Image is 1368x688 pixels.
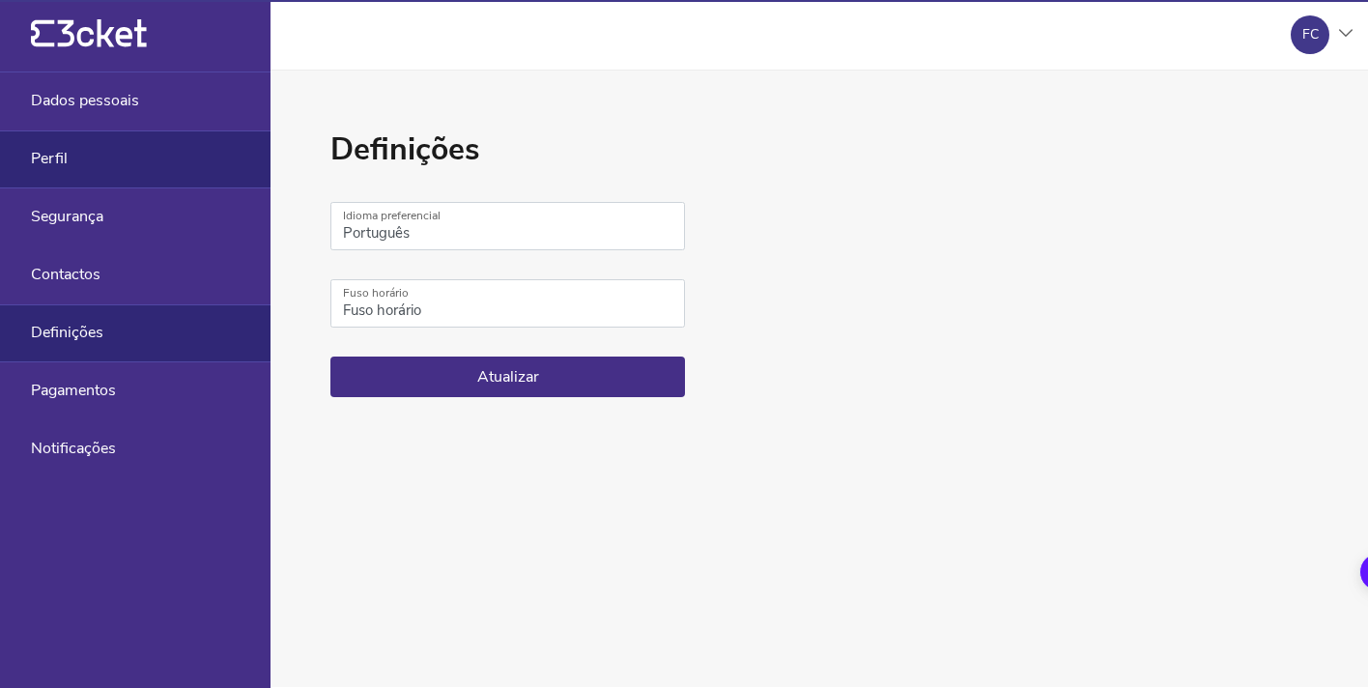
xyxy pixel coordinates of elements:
span: Contactos [31,266,100,283]
span: Definições [31,324,103,341]
g: {' '} [31,20,54,47]
button: Atualizar [330,357,685,397]
span: Notificações [31,440,116,457]
span: Dados pessoais [31,92,139,109]
a: {' '} [31,39,147,52]
h1: Definições [330,129,685,171]
span: Segurança [31,208,103,225]
span: Pagamentos [31,382,116,399]
div: FC [1302,27,1319,43]
span: Perfil [31,150,68,167]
